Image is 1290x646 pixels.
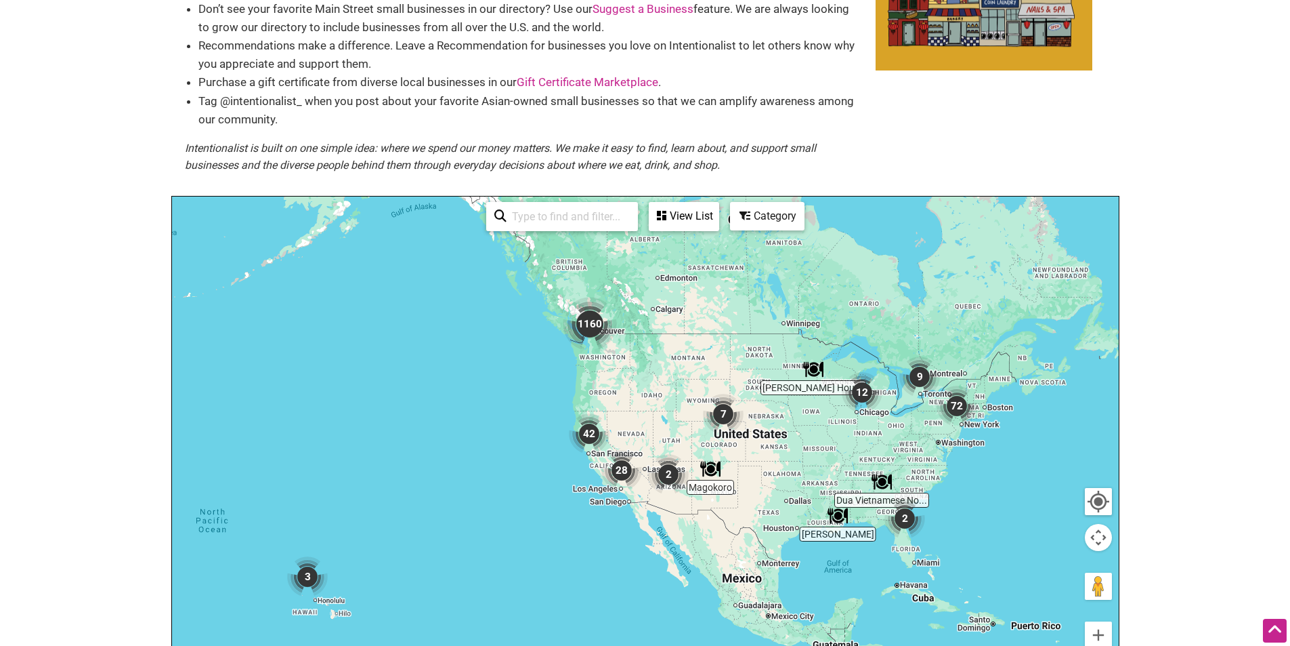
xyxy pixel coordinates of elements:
[730,202,804,230] div: Filter by category
[649,202,719,231] div: See a list of the visible businesses
[836,367,888,418] div: 12
[695,453,726,485] div: Magokoro
[507,203,630,230] input: Type to find and filter...
[697,388,749,440] div: 7
[1263,619,1287,643] div: Scroll Back to Top
[731,203,803,229] div: Category
[866,466,897,498] div: Dua Vietnamese Noodle Soup
[282,551,333,603] div: 3
[198,73,862,92] li: Purchase a gift certificate from diverse local businesses in our .
[198,92,862,129] li: Tag @intentionalist_ when you post about your favorite Asian-owned small businesses so that we ca...
[798,354,829,385] div: Kimchi Tofu House
[822,500,853,531] div: Morrow's
[1085,488,1112,515] button: Your Location
[593,2,693,16] a: Suggest a Business
[557,291,622,357] div: 1160
[1085,524,1112,551] button: Map camera controls
[650,203,718,229] div: View List
[198,37,862,73] li: Recommendations make a difference. Leave a Recommendation for businesses you love on Intentionali...
[596,445,647,496] div: 28
[879,493,930,544] div: 2
[1085,573,1112,600] button: Drag Pegman onto the map to open Street View
[517,75,658,89] a: Gift Certificate Marketplace
[894,351,945,403] div: 9
[486,202,638,231] div: Type to search and filter
[563,408,615,460] div: 42
[643,449,694,500] div: 2
[931,380,983,432] div: 72
[185,142,816,172] em: Intentionalist is built on one simple idea: where we spend our money matters. We make it easy to ...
